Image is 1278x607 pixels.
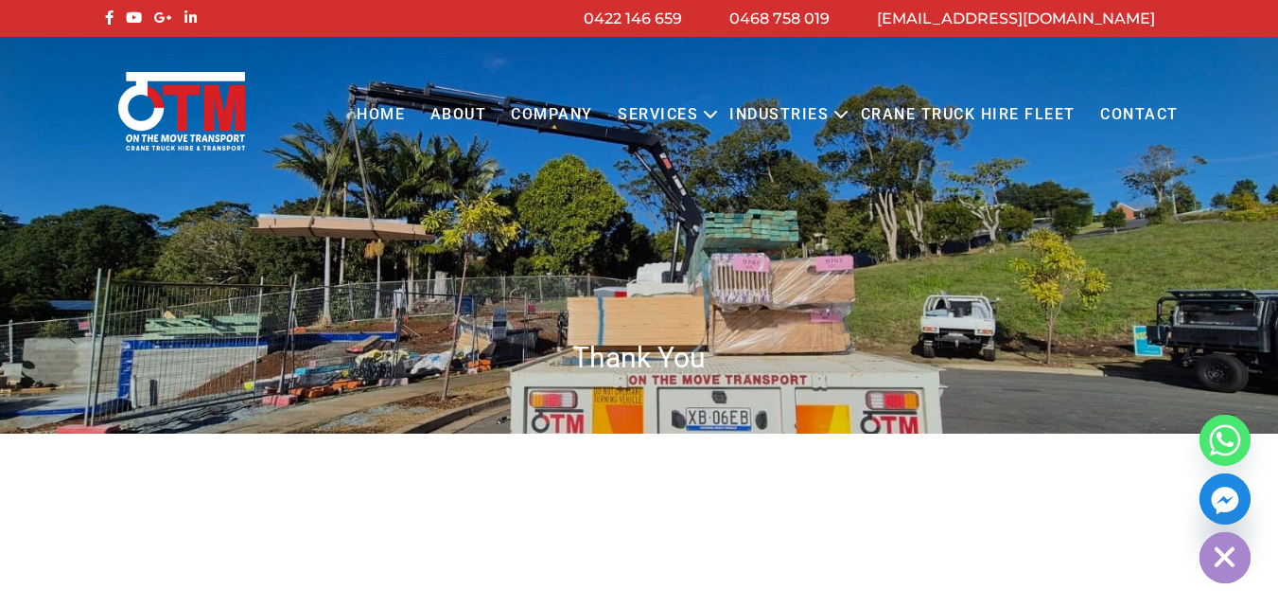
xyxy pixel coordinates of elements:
a: Crane Truck Hire Fleet [848,89,1087,141]
img: Otmtransport [114,70,249,152]
a: 0422 146 659 [584,9,682,27]
a: Home [344,89,417,141]
a: About [417,89,499,141]
a: COMPANY [499,89,605,141]
a: Whatsapp [1199,415,1251,466]
a: [EMAIL_ADDRESS][DOMAIN_NAME] [877,9,1155,27]
h1: Thank You [100,339,1179,376]
a: 0468 758 019 [729,9,830,27]
a: Industries [717,89,841,141]
a: Contact [1088,89,1191,141]
a: Facebook_Messenger [1199,473,1251,525]
a: Services [605,89,710,141]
